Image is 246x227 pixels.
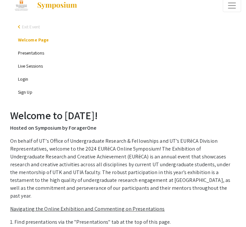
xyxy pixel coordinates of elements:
span: Exit Event [22,24,40,30]
p: 1. Find presentations via the "Presentations" tab at the top of this page. [10,218,236,226]
h2: Welcome to [DATE]! [10,109,236,122]
a: Live Sessions [18,63,43,69]
p: On behalf of UT’s Office of Undergraduate Research & Fellowships and UT’s EURēCA Division Represe... [10,137,236,200]
p: Hosted on Symposium by ForagerOne [10,124,236,132]
u: Navigating the Online Exhibition and Commenting on Presentations [10,205,165,212]
div: arrow_back_ios [18,25,22,29]
a: Presentations [18,50,44,56]
iframe: Chat [5,198,28,222]
a: Sign Up [18,89,32,95]
img: Symposium by ForagerOne [37,2,78,9]
a: Welcome Page [18,37,49,43]
a: Login [18,76,28,82]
